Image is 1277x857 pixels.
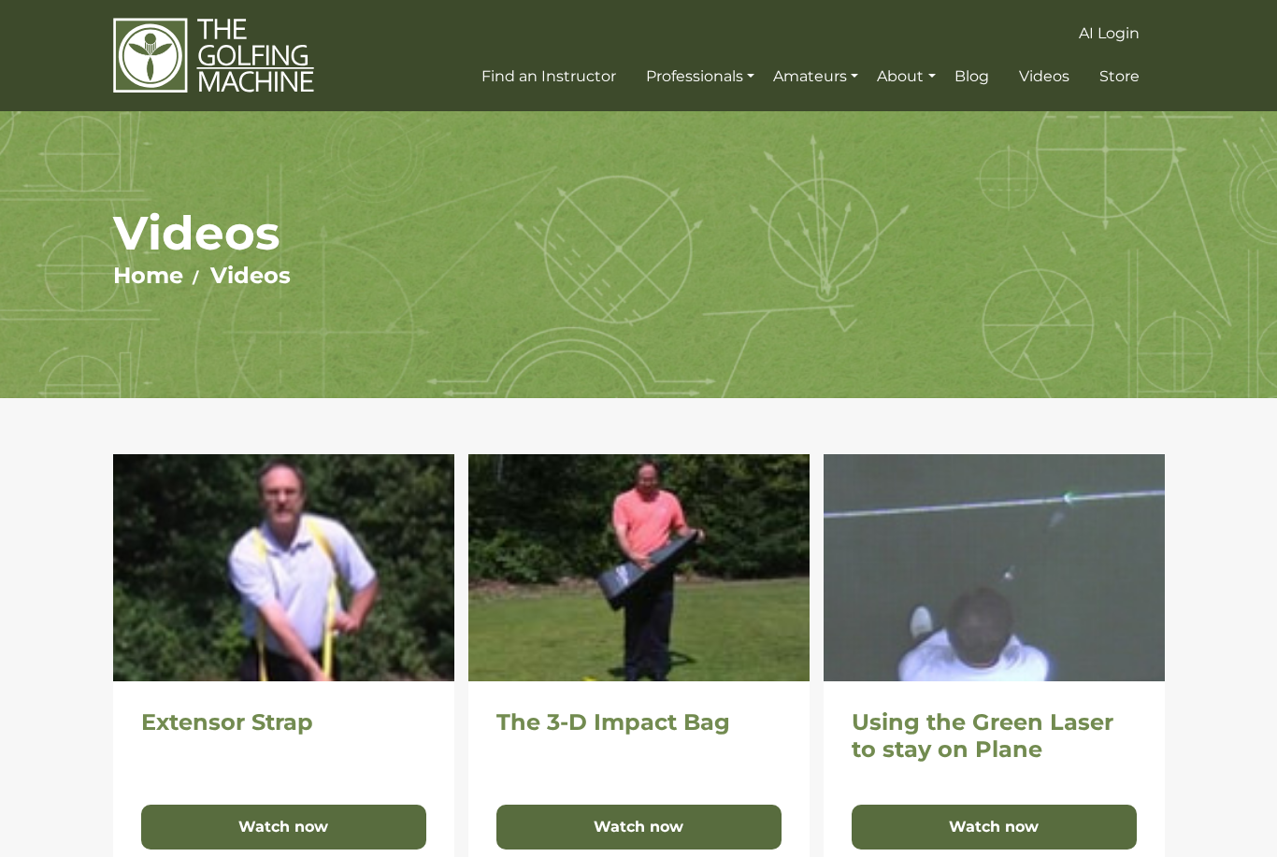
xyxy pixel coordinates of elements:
img: The Golfing Machine [113,17,314,94]
a: Find an Instructor [477,60,621,93]
a: Home [113,262,183,289]
a: AI Login [1074,17,1144,50]
h1: Videos [113,205,1165,262]
span: AI Login [1079,24,1140,42]
h2: Using the Green Laser to stay on Plane [852,709,1137,764]
a: Videos [1014,60,1074,93]
span: Find an Instructor [481,67,616,85]
span: Videos [1019,67,1069,85]
a: Blog [950,60,994,93]
h2: The 3-D Impact Bag [496,709,782,736]
a: Videos [210,262,291,289]
h2: Extensor Strap [141,709,426,736]
button: Watch now [496,805,782,850]
a: About [872,60,940,93]
button: Watch now [852,805,1137,850]
a: Amateurs [768,60,863,93]
span: Store [1099,67,1140,85]
a: Professionals [641,60,759,93]
button: Watch now [141,805,426,850]
span: Blog [954,67,989,85]
a: Store [1095,60,1144,93]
